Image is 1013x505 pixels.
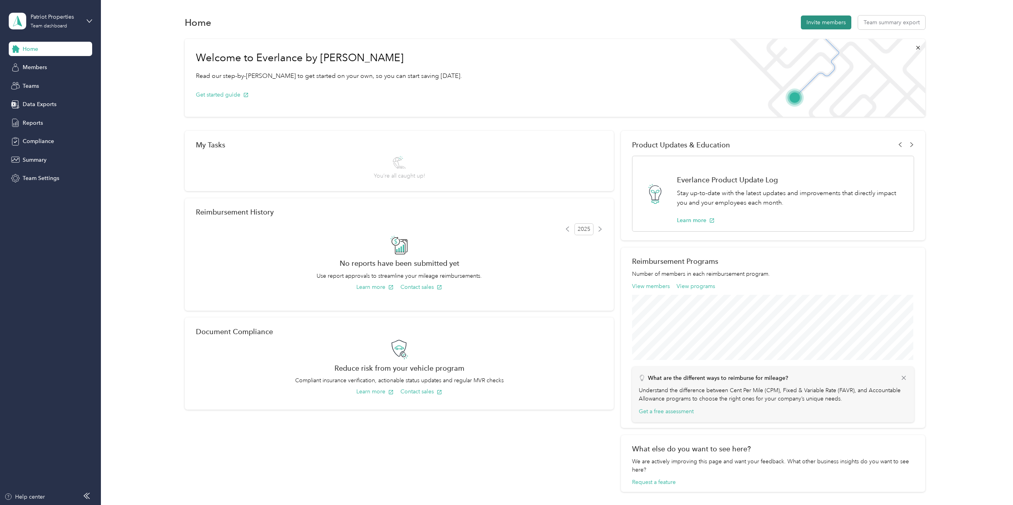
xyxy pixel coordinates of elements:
[196,71,462,81] p: Read our step-by-[PERSON_NAME] to get started on your own, so you can start saving [DATE].
[31,13,80,21] div: Patriot Properties
[400,283,442,291] button: Contact sales
[574,223,593,235] span: 2025
[858,15,925,29] button: Team summary export
[632,457,914,474] div: We are actively improving this page and want your feedback. What other business insights do you w...
[4,493,45,501] button: Help center
[639,386,907,403] p: Understand the difference between Cent Per Mile (CPM), Fixed & Variable Rate (FAVR), and Accounta...
[185,18,211,27] h1: Home
[969,460,1013,505] iframe: Everlance-gr Chat Button Frame
[196,364,603,372] h2: Reduce risk from your vehicle program
[632,445,914,453] div: What else do you want to see here?
[677,176,905,184] h1: Everlance Product Update Log
[632,141,730,149] span: Product Updates & Education
[196,91,249,99] button: Get started guide
[677,282,715,290] button: View programs
[639,407,694,416] button: Get a free assessment
[23,82,39,90] span: Teams
[801,15,851,29] button: Invite members
[196,327,273,336] h2: Document Compliance
[196,208,274,216] h2: Reimbursement History
[632,257,914,265] h2: Reimbursement Programs
[632,270,914,278] p: Number of members in each reimbursement program.
[23,45,38,53] span: Home
[632,478,676,486] button: Request a feature
[721,39,925,117] img: Welcome to everlance
[196,376,603,385] p: Compliant insurance verification, actionable status updates and regular MVR checks
[196,272,603,280] p: Use report approvals to streamline your mileage reimbursements.
[23,63,47,72] span: Members
[23,156,46,164] span: Summary
[23,174,59,182] span: Team Settings
[23,100,56,108] span: Data Exports
[374,172,425,180] span: You’re all caught up!
[400,387,442,396] button: Contact sales
[356,387,394,396] button: Learn more
[196,141,603,149] div: My Tasks
[677,216,715,224] button: Learn more
[648,374,788,382] p: What are the different ways to reimburse for mileage?
[677,188,905,208] p: Stay up-to-date with the latest updates and improvements that directly impact you and your employ...
[23,119,43,127] span: Reports
[196,259,603,267] h2: No reports have been submitted yet
[23,137,54,145] span: Compliance
[632,282,670,290] button: View members
[196,52,462,64] h1: Welcome to Everlance by [PERSON_NAME]
[31,24,67,29] div: Team dashboard
[356,283,394,291] button: Learn more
